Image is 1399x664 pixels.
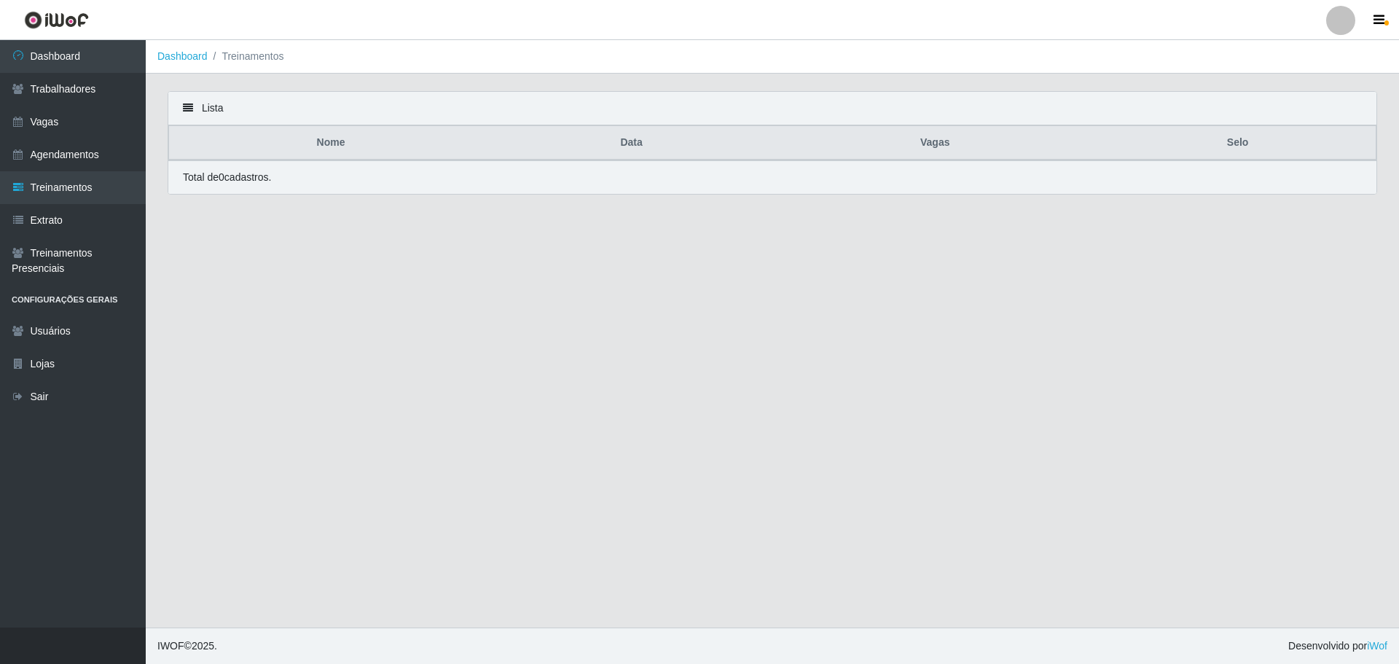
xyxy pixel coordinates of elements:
a: Dashboard [157,50,208,62]
th: Data [493,126,770,160]
span: Desenvolvido por [1288,638,1387,654]
img: CoreUI Logo [24,11,89,29]
div: Lista [168,92,1376,125]
th: Vagas [770,126,1100,160]
p: Total de 0 cadastros. [183,170,271,185]
th: Selo [1100,126,1376,160]
span: IWOF [157,640,184,652]
nav: breadcrumb [146,40,1399,74]
span: © 2025 . [157,638,217,654]
a: iWof [1367,640,1387,652]
th: Nome [169,126,493,160]
li: Treinamentos [208,49,284,64]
